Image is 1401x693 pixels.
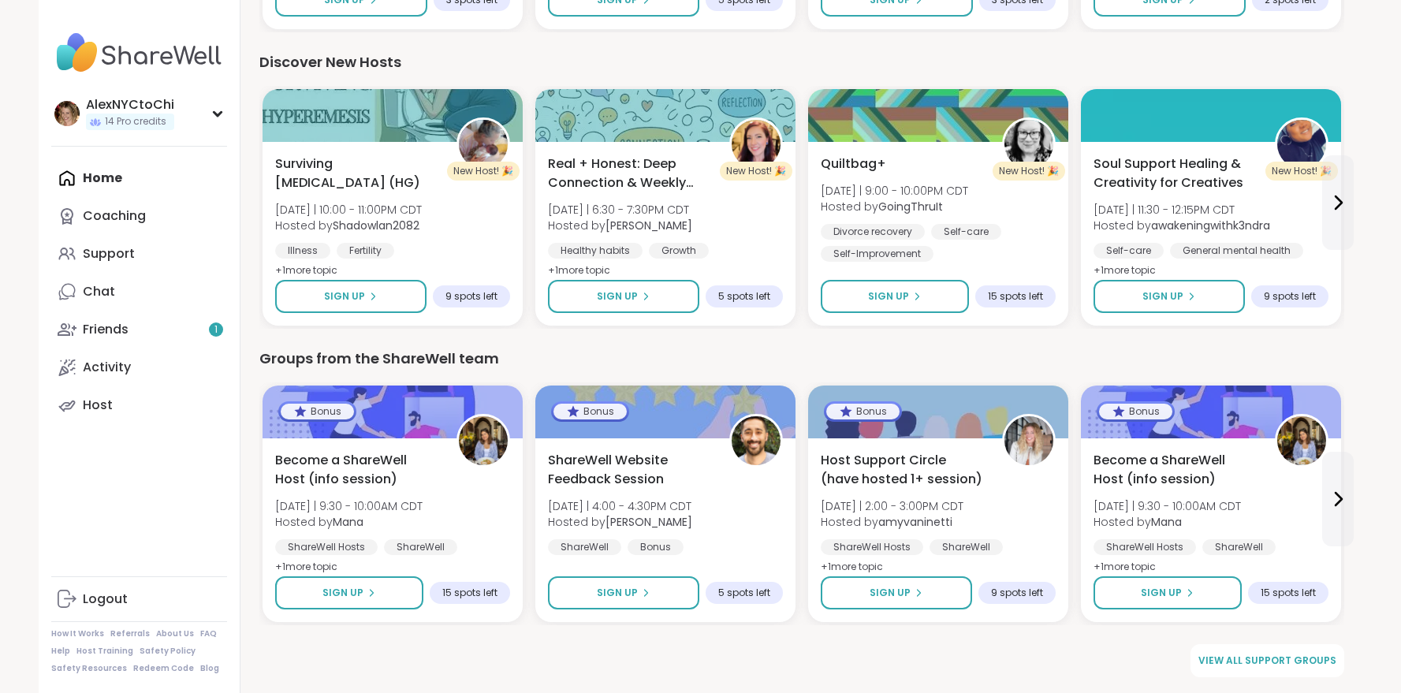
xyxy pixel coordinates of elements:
[51,663,127,674] a: Safety Resources
[51,386,227,424] a: Host
[821,514,963,530] span: Hosted by
[821,539,923,555] div: ShareWell Hosts
[275,498,423,514] span: [DATE] | 9:30 - 10:00AM CDT
[821,498,963,514] span: [DATE] | 2:00 - 3:00PM CDT
[275,202,422,218] span: [DATE] | 10:00 - 11:00PM CDT
[988,290,1043,303] span: 15 spots left
[1094,243,1164,259] div: Self-care
[1094,155,1258,192] span: Soul Support Healing & Creativity for Creatives
[51,273,227,311] a: Chat
[83,283,115,300] div: Chat
[1170,243,1303,259] div: General mental health
[605,514,692,530] b: [PERSON_NAME]
[826,404,900,419] div: Bonus
[649,243,709,259] div: Growth
[548,539,621,555] div: ShareWell
[548,280,699,313] button: Sign Up
[140,646,196,657] a: Safety Policy
[821,246,933,262] div: Self-Improvement
[878,199,943,214] b: GoingThruIt
[447,162,520,181] div: New Host! 🎉
[200,663,219,674] a: Blog
[605,218,692,233] b: [PERSON_NAME]
[214,323,218,337] span: 1
[275,218,422,233] span: Hosted by
[1264,290,1316,303] span: 9 spots left
[333,514,363,530] b: Mana
[548,498,692,514] span: [DATE] | 4:00 - 4:30PM CDT
[275,514,423,530] span: Hosted by
[1141,586,1182,600] span: Sign Up
[548,202,692,218] span: [DATE] | 6:30 - 7:30PM CDT
[324,289,365,304] span: Sign Up
[1277,120,1326,169] img: awakeningwithk3ndra
[548,514,692,530] span: Hosted by
[51,235,227,273] a: Support
[133,663,194,674] a: Redeem Code
[275,155,439,192] span: Surviving [MEDICAL_DATA] (HG)
[1261,587,1316,599] span: 15 spots left
[51,197,227,235] a: Coaching
[732,416,781,465] img: brett
[821,451,985,489] span: Host Support Circle (have hosted 1+ session)
[1094,451,1258,489] span: Become a ShareWell Host (info session)
[993,162,1065,181] div: New Host! 🎉
[51,580,227,618] a: Logout
[51,348,227,386] a: Activity
[821,576,972,609] button: Sign Up
[83,207,146,225] div: Coaching
[1202,539,1276,555] div: ShareWell
[1004,416,1053,465] img: amyvaninetti
[821,224,925,240] div: Divorce recovery
[1094,218,1270,233] span: Hosted by
[720,162,792,181] div: New Host! 🎉
[548,155,712,192] span: Real + Honest: Deep Connection & Weekly Intentions
[156,628,194,639] a: About Us
[1265,162,1338,181] div: New Host! 🎉
[821,280,969,313] button: Sign Up
[1277,416,1326,465] img: Mana
[548,218,692,233] span: Hosted by
[83,245,135,263] div: Support
[597,586,638,600] span: Sign Up
[459,416,508,465] img: Mana
[333,218,419,233] b: Shadowlan2082
[1004,120,1053,169] img: GoingThruIt
[1151,218,1270,233] b: awakeningwithk3ndra
[597,289,638,304] span: Sign Up
[1190,644,1344,677] a: View all support groups
[51,311,227,348] a: Friends1
[548,243,643,259] div: Healthy habits
[718,290,770,303] span: 5 spots left
[83,591,128,608] div: Logout
[259,51,1344,73] div: Discover New Hosts
[275,280,427,313] button: Sign Up
[930,539,1003,555] div: ShareWell
[628,539,684,555] div: Bonus
[868,289,909,304] span: Sign Up
[275,243,330,259] div: Illness
[553,404,627,419] div: Bonus
[51,25,227,80] img: ShareWell Nav Logo
[1198,654,1336,668] span: View all support groups
[86,96,174,114] div: AlexNYCtoChi
[445,290,497,303] span: 9 spots left
[1094,539,1196,555] div: ShareWell Hosts
[821,199,968,214] span: Hosted by
[1142,289,1183,304] span: Sign Up
[870,586,911,600] span: Sign Up
[200,628,217,639] a: FAQ
[259,348,1344,370] div: Groups from the ShareWell team
[83,321,129,338] div: Friends
[275,576,423,609] button: Sign Up
[384,539,457,555] div: ShareWell
[442,587,497,599] span: 15 spots left
[1094,514,1241,530] span: Hosted by
[83,359,131,376] div: Activity
[878,514,952,530] b: amyvaninetti
[821,183,968,199] span: [DATE] | 9:00 - 10:00PM CDT
[1094,280,1245,313] button: Sign Up
[821,155,886,173] span: Quiltbag+
[931,224,1001,240] div: Self-care
[459,120,508,169] img: Shadowlan2082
